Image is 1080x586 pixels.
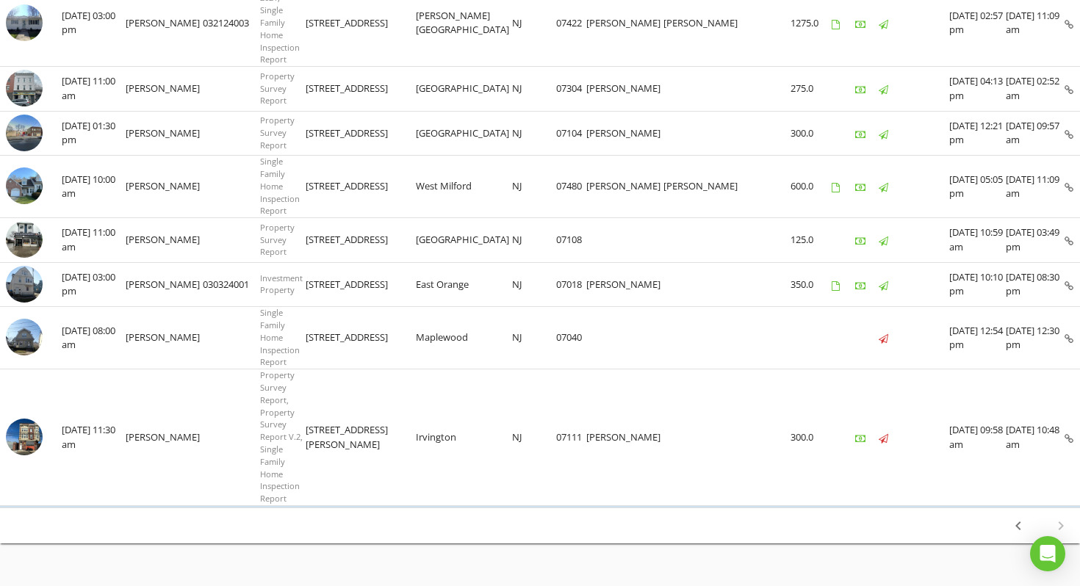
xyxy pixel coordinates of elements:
[1006,218,1065,263] td: [DATE] 03:49 pm
[556,307,586,369] td: 07040
[6,4,43,41] img: data
[306,307,416,369] td: [STREET_ADDRESS]
[1030,536,1065,571] div: Open Intercom Messenger
[512,307,556,369] td: NJ
[949,218,1006,263] td: [DATE] 10:59 am
[260,222,295,258] span: Property Survey Report
[260,156,300,216] span: Single Family Home Inspection Report
[62,307,126,369] td: [DATE] 08:00 am
[512,67,556,112] td: NJ
[260,307,300,367] span: Single Family Home Inspection Report
[260,115,295,151] span: Property Survey Report
[306,111,416,156] td: [STREET_ADDRESS]
[791,111,832,156] td: 300.0
[791,156,832,218] td: 600.0
[416,262,512,307] td: East Orange
[62,218,126,263] td: [DATE] 11:00 am
[556,156,586,218] td: 07480
[949,369,1006,506] td: [DATE] 09:58 am
[791,369,832,506] td: 300.0
[126,156,203,218] td: [PERSON_NAME]
[791,67,832,112] td: 275.0
[6,419,43,455] img: data
[126,369,203,506] td: [PERSON_NAME]
[62,111,126,156] td: [DATE] 01:30 pm
[126,111,203,156] td: [PERSON_NAME]
[586,111,663,156] td: [PERSON_NAME]
[203,262,260,307] td: 030324001
[416,307,512,369] td: Maplewood
[949,307,1006,369] td: [DATE] 12:54 pm
[306,156,416,218] td: [STREET_ADDRESS]
[556,262,586,307] td: 07018
[306,67,416,112] td: [STREET_ADDRESS]
[512,156,556,218] td: NJ
[512,218,556,263] td: NJ
[306,262,416,307] td: [STREET_ADDRESS]
[306,218,416,263] td: [STREET_ADDRESS]
[416,67,512,112] td: [GEOGRAPHIC_DATA]
[6,167,43,204] img: data
[949,111,1006,156] td: [DATE] 12:21 pm
[416,156,512,218] td: West Milford
[260,70,295,106] span: Property Survey Report
[556,369,586,506] td: 07111
[512,111,556,156] td: NJ
[6,319,43,355] img: data
[126,67,203,112] td: [PERSON_NAME]
[791,262,832,307] td: 350.0
[791,218,832,263] td: 125.0
[260,272,303,296] span: Investment Property
[1006,156,1065,218] td: [DATE] 11:09 am
[949,262,1006,307] td: [DATE] 10:10 pm
[62,369,126,506] td: [DATE] 11:30 am
[556,218,586,263] td: 07108
[1009,517,1027,535] i: chevron_left
[1006,262,1065,307] td: [DATE] 08:30 pm
[126,262,203,307] td: [PERSON_NAME]
[1006,307,1065,369] td: [DATE] 12:30 pm
[6,70,43,106] img: data
[416,369,512,506] td: Irvington
[6,221,43,258] img: data
[556,111,586,156] td: 07104
[6,115,43,151] img: streetview
[306,369,416,506] td: [STREET_ADDRESS][PERSON_NAME]
[586,67,663,112] td: [PERSON_NAME]
[1006,67,1065,112] td: [DATE] 02:52 am
[1006,111,1065,156] td: [DATE] 09:57 am
[260,369,303,504] span: Property Survey Report, Property Survey Report V.2, Single Family Home Inspection Report
[6,266,43,303] img: data
[126,307,203,369] td: [PERSON_NAME]
[949,67,1006,112] td: [DATE] 04:13 pm
[586,156,663,218] td: [PERSON_NAME]
[512,262,556,307] td: NJ
[416,218,512,263] td: [GEOGRAPHIC_DATA]
[62,156,126,218] td: [DATE] 10:00 am
[62,67,126,112] td: [DATE] 11:00 am
[126,218,203,263] td: [PERSON_NAME]
[1006,369,1065,506] td: [DATE] 10:48 am
[62,262,126,307] td: [DATE] 03:00 pm
[949,156,1006,218] td: [DATE] 05:05 pm
[586,262,663,307] td: [PERSON_NAME]
[1005,513,1032,539] button: Previous page
[512,369,556,506] td: NJ
[663,156,741,218] td: [PERSON_NAME]
[556,67,586,112] td: 07304
[586,369,663,506] td: [PERSON_NAME]
[416,111,512,156] td: [GEOGRAPHIC_DATA]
